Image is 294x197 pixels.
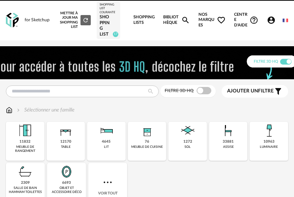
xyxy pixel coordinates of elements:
img: Luminaire.png [260,122,278,139]
div: for Sketchup [25,17,50,23]
span: Account Circle icon [267,16,279,25]
img: Rangement.png [138,122,156,139]
div: luminaire [260,145,278,149]
div: 11832 [19,139,31,144]
div: Sélectionner une famille [15,106,75,114]
div: salle de bain hammam toilettes [8,186,43,194]
div: 4645 [102,139,111,144]
button: Ajouter unfiltre Filter icon [222,85,288,98]
img: OXP [6,13,19,28]
span: Heart Outline icon [217,16,226,25]
div: Shopping List courante [100,3,117,14]
span: filtre [227,88,274,94]
img: fr [283,18,288,23]
span: Account Circle icon [267,16,276,25]
span: Ajouter un [227,88,258,94]
a: Shopping List courante Shopping list 17 [100,3,117,37]
div: meuble de rangement [8,145,42,153]
span: 17 [113,32,118,37]
img: svg+xml;base64,PHN2ZyB3aWR0aD0iMTYiIGhlaWdodD0iMTYiIHZpZXdCb3g9IjAgMCAxNiAxNiIgZmlsbD0ibm9uZSIgeG... [15,106,21,114]
div: lit [104,145,109,149]
span: Magnify icon [181,16,190,25]
div: objet et accessoire déco [49,186,84,194]
img: Literie.png [97,122,115,139]
span: Centre d'aideHelp Circle Outline icon [234,12,258,28]
div: assise [223,145,234,149]
img: svg+xml;base64,PHN2ZyB3aWR0aD0iMTYiIGhlaWdodD0iMTciIHZpZXdCb3g9IjAgMCAxNiAxNyIgZmlsbD0ibm9uZSIgeG... [6,106,12,114]
div: 10963 [263,139,275,144]
img: Salle%20de%20bain.png [17,163,34,180]
span: Filtre 3D HQ [165,88,194,93]
div: 1272 [183,139,192,144]
div: 12170 [60,139,71,144]
div: table [61,145,71,149]
div: 6693 [62,180,71,185]
img: Table.png [57,122,75,139]
div: 33881 [223,139,234,144]
div: 76 [145,139,149,144]
div: meuble de cuisine [131,145,163,149]
div: sol [184,145,191,149]
div: 2309 [21,180,30,185]
img: Assise.png [219,122,237,139]
div: Mettre à jour ma Shopping List [58,11,91,29]
img: Miroir.png [58,163,75,180]
span: Filter icon [274,87,283,96]
div: Shopping list [100,14,117,37]
span: Help Circle Outline icon [250,16,258,25]
img: more.7b13dc1.svg [102,176,114,188]
span: Refresh icon [82,18,89,22]
img: Meuble%20de%20rangement.png [16,122,34,139]
img: Sol.png [179,122,197,139]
